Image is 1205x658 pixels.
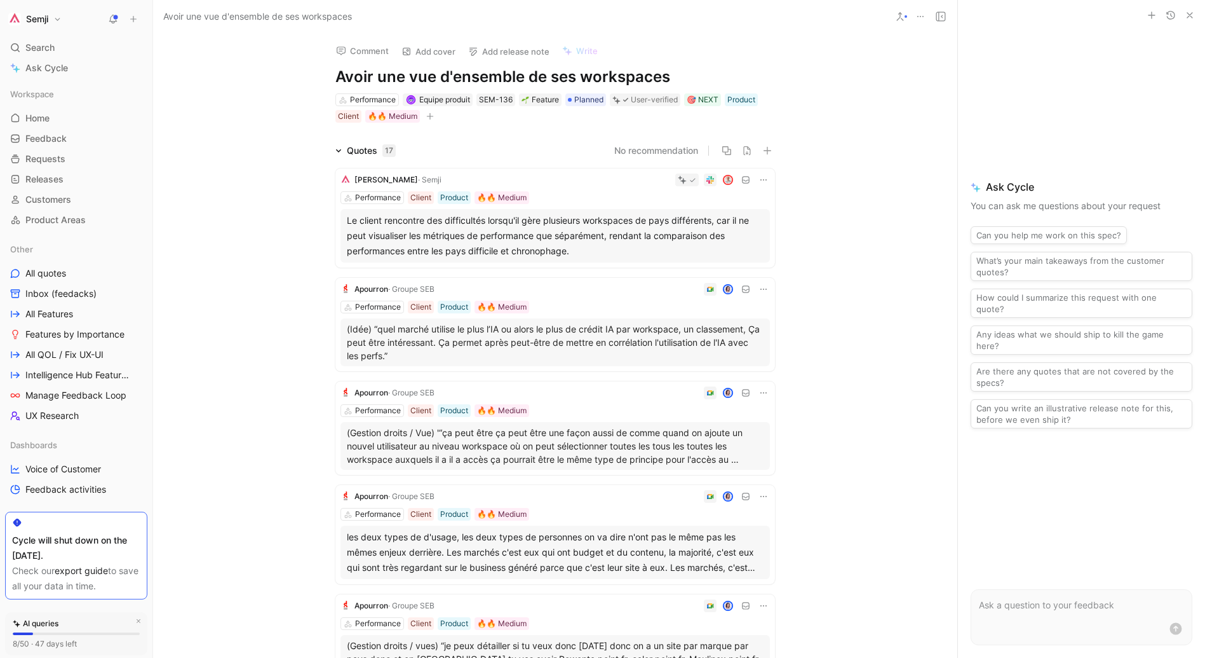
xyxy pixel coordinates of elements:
[347,530,764,575] div: les deux types de d'usage, les deux types de personnes on va dire n'ont pas le même pas les mêmes...
[477,404,527,417] div: 🔥🔥 Medium
[5,460,147,479] a: Voice of Customer
[410,191,431,204] div: Client
[25,463,101,476] span: Voice of Customer
[25,173,64,186] span: Releases
[419,95,470,104] span: Equipe produit
[479,93,513,106] div: SEM-136
[355,301,401,313] div: Performance
[418,175,441,184] span: · Semji
[440,191,468,204] div: Product
[340,284,351,294] img: logo
[462,43,555,60] button: Add release note
[5,10,65,28] button: SemjiSemji
[5,305,147,324] a: All Features
[354,175,418,184] span: [PERSON_NAME]
[614,143,698,158] button: No recommendation
[5,58,147,78] a: Ask Cycle
[25,132,67,145] span: Feedback
[25,409,79,422] span: UX Research
[519,93,562,106] div: 🌱Feature
[340,388,351,398] img: logo
[13,617,58,630] div: AI queries
[410,404,431,417] div: Client
[5,149,147,168] a: Requests
[355,191,401,204] div: Performance
[354,284,388,294] span: Apourron
[163,9,352,24] span: Avoir une vue d'ensemble de ses workspaces
[440,301,468,313] div: Product
[355,617,401,630] div: Performance
[5,264,147,283] a: All quotes
[338,110,359,123] div: Client
[25,308,73,320] span: All Features
[354,491,388,501] span: Apourron
[687,93,718,106] div: 🎯 NEXT
[5,325,147,344] a: Features by Importance
[5,406,147,425] a: UX Research
[354,388,388,397] span: Apourron
[477,191,527,204] div: 🔥🔥 Medium
[350,93,396,106] div: Performance
[388,284,434,294] span: · Groupe SEB
[410,301,431,313] div: Client
[354,601,388,610] span: Apourron
[410,617,431,630] div: Client
[388,601,434,610] span: · Groupe SEB
[971,326,1192,355] button: Any ideas what we should ship to kill the game here?
[388,491,434,501] span: · Groupe SEB
[340,601,351,611] img: logo
[330,143,401,158] div: Quotes17
[340,491,351,502] img: logo
[5,284,147,303] a: Inbox (feedacks)
[477,301,527,313] div: 🔥🔥 Medium
[971,399,1192,428] button: Can you write an illustrative release note for this, before we even ship it?
[631,93,678,106] div: User-verified
[5,240,147,259] div: Other
[355,508,401,521] div: Performance
[407,97,414,104] img: avatar
[5,38,147,57] div: Search
[727,93,755,106] div: Product
[971,289,1192,318] button: How could I summarize this request with one quote?
[5,85,147,104] div: Workspace
[971,362,1192,392] button: Are there any quotes that are not covered by the specs?
[25,193,71,206] span: Customers
[25,483,106,496] span: Feedback activities
[477,617,527,630] div: 🔥🔥 Medium
[8,13,21,25] img: Semji
[25,112,50,125] span: Home
[347,143,396,158] div: Quotes
[347,426,764,466] p: (Gestion droits / Vue) '“ça peut être ça peut être une façon aussi de comme quand on ajoute un no...
[5,366,147,385] a: Intelligence Hub Features
[10,243,33,256] span: Other
[5,435,147,499] div: DashboardsVoice of CustomerFeedback activities
[25,348,104,361] span: All QOL / Fix UX-UI
[724,176,732,184] img: avatar
[522,93,559,106] div: Feature
[5,170,147,189] a: Releases
[5,240,147,425] div: OtherAll quotesInbox (feedacks)All FeaturesFeatures by ImportanceAll QOL / Fix UX-UIIntelligence ...
[10,88,54,100] span: Workspace
[971,252,1192,281] button: What’s your main takeaways from the customer quotes?
[5,435,147,455] div: Dashboards
[576,45,598,57] span: Write
[355,404,401,417] div: Performance
[971,198,1192,214] p: You can ask me questions about your request
[388,388,434,397] span: · Groupe SEB
[13,638,77,650] div: 8/50 · 47 days left
[440,508,468,521] div: Product
[10,439,57,451] span: Dashboards
[12,533,140,563] div: Cycle will shut down on the [DATE].
[522,96,529,104] img: 🌱
[347,213,764,259] div: Le client rencontre des difficultés lorsqu'il gère plusieurs workspaces de pays différents, car i...
[477,508,527,521] div: 🔥🔥 Medium
[5,109,147,128] a: Home
[724,602,732,610] img: avatar
[724,493,732,501] img: avatar
[5,129,147,148] a: Feedback
[724,389,732,397] img: avatar
[382,144,396,157] div: 17
[25,60,68,76] span: Ask Cycle
[25,214,86,226] span: Product Areas
[5,386,147,405] a: Manage Feedback Loop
